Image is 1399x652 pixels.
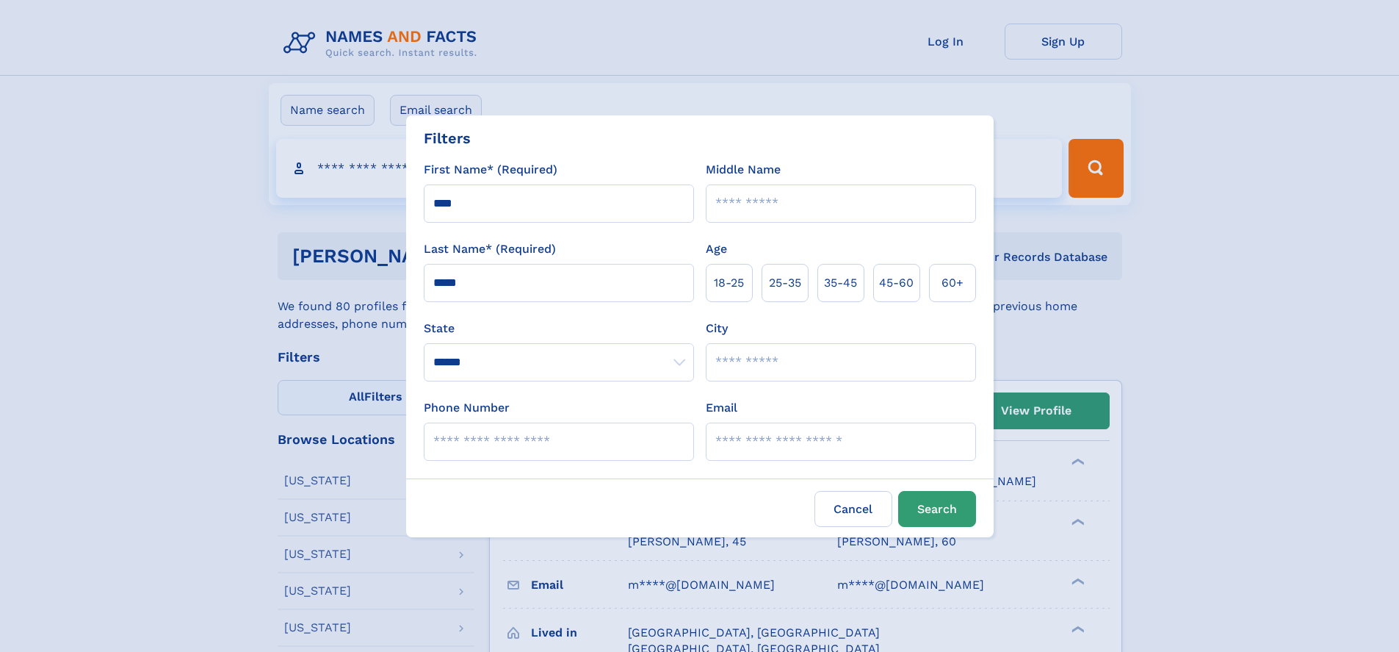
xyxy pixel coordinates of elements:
[706,161,781,179] label: Middle Name
[879,274,914,292] span: 45‑60
[706,240,727,258] label: Age
[769,274,801,292] span: 25‑35
[424,399,510,417] label: Phone Number
[424,127,471,149] div: Filters
[941,274,964,292] span: 60+
[424,240,556,258] label: Last Name* (Required)
[424,161,557,179] label: First Name* (Required)
[898,491,976,527] button: Search
[424,320,694,337] label: State
[714,274,744,292] span: 18‑25
[814,491,892,527] label: Cancel
[706,320,728,337] label: City
[706,399,737,417] label: Email
[824,274,857,292] span: 35‑45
